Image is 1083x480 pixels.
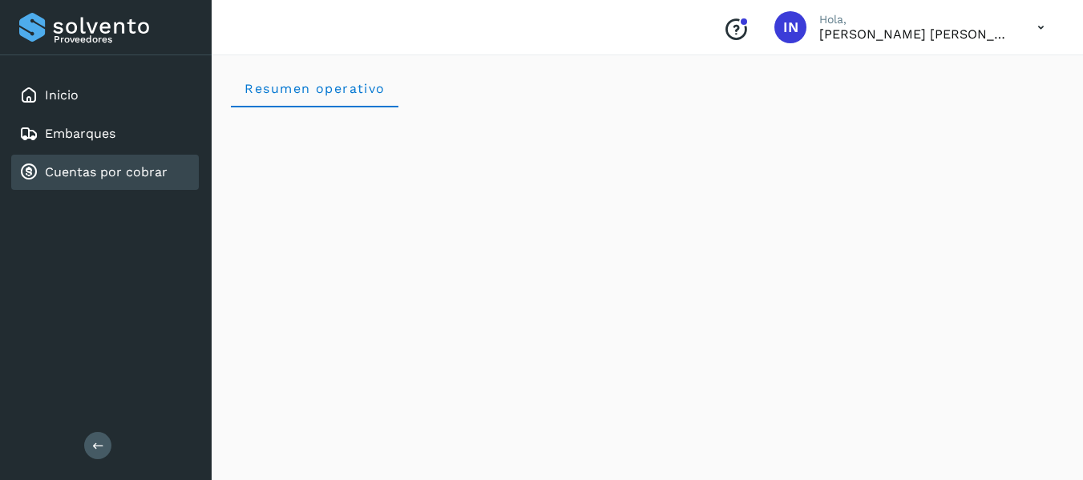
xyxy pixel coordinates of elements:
a: Embarques [45,126,115,141]
p: Hola, [819,13,1012,26]
a: Cuentas por cobrar [45,164,168,179]
a: Inicio [45,87,79,103]
p: IGNACIO NAGAYA LOPEZ [819,26,1012,42]
div: Embarques [11,116,199,151]
p: Proveedores [54,34,192,45]
span: Resumen operativo [244,81,386,96]
div: Cuentas por cobrar [11,155,199,190]
div: Inicio [11,78,199,113]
